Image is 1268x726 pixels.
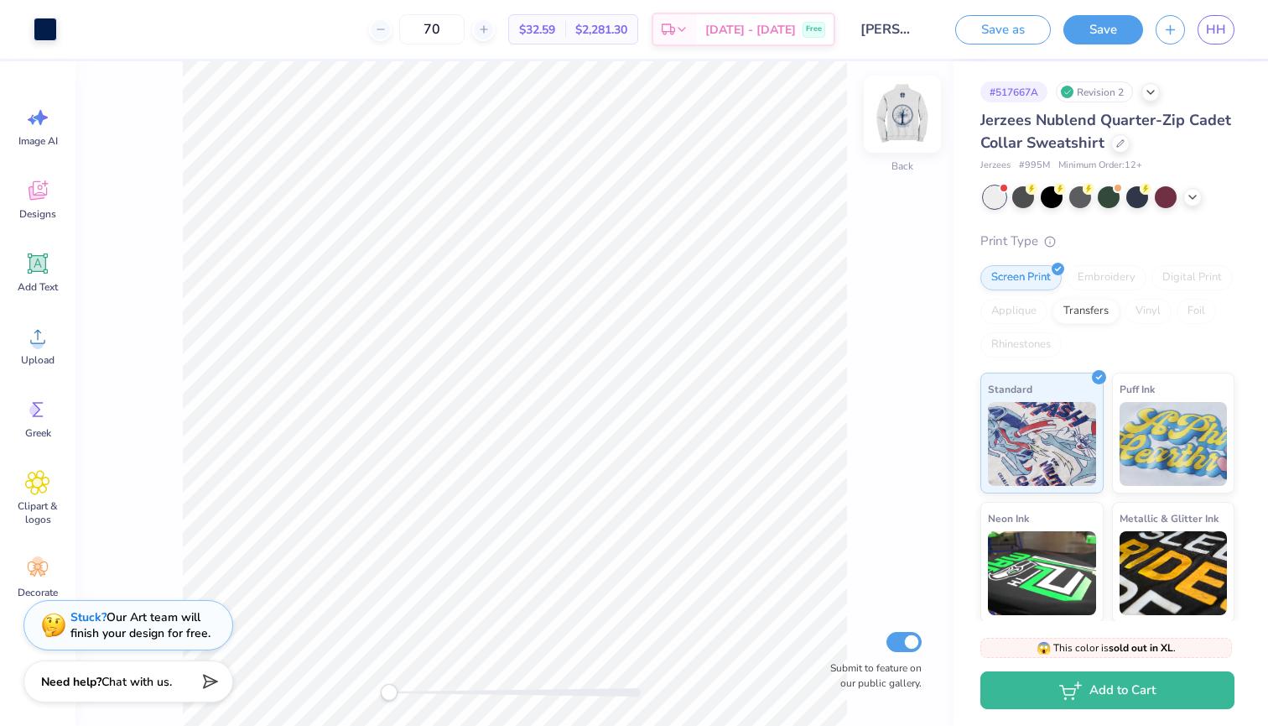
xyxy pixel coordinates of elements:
[980,81,1047,102] div: # 517667A
[25,426,51,440] span: Greek
[399,14,465,44] input: – –
[1037,640,1051,656] span: 😱
[980,332,1062,358] div: Rhinestones
[988,531,1096,615] img: Neon Ink
[955,15,1051,44] button: Save as
[70,609,107,625] strong: Stuck?
[980,299,1047,324] div: Applique
[1120,402,1228,486] img: Puff Ink
[988,380,1032,398] span: Standard
[869,81,936,148] img: Back
[705,21,796,39] span: [DATE] - [DATE]
[1151,265,1233,290] div: Digital Print
[980,671,1234,709] button: Add to Cart
[980,110,1231,153] span: Jerzees Nublend Quarter-Zip Cadet Collar Sweatshirt
[41,674,101,690] strong: Need help?
[988,402,1096,486] img: Standard
[19,207,56,221] span: Designs
[1120,531,1228,615] img: Metallic & Glitter Ink
[101,674,172,690] span: Chat with us.
[575,21,627,39] span: $2,281.30
[1109,641,1173,655] strong: sold out in XL
[21,353,55,367] span: Upload
[821,661,922,691] label: Submit to feature on our public gallery.
[381,684,398,701] div: Accessibility label
[1056,81,1133,102] div: Revision 2
[1037,640,1176,655] span: This color is .
[1058,159,1142,173] span: Minimum Order: 12 +
[1177,299,1216,324] div: Foil
[10,499,65,526] span: Clipart & logos
[18,586,58,599] span: Decorate
[18,134,58,148] span: Image AI
[806,24,822,35] span: Free
[980,265,1062,290] div: Screen Print
[1019,159,1050,173] span: # 995M
[891,159,913,174] div: Back
[980,232,1234,251] div: Print Type
[1120,509,1219,527] span: Metallic & Glitter Ink
[1067,265,1146,290] div: Embroidery
[848,13,930,46] input: Untitled Design
[70,609,210,641] div: Our Art team will finish your design for free.
[1120,380,1155,398] span: Puff Ink
[1198,15,1234,44] a: HH
[1063,15,1143,44] button: Save
[1125,299,1172,324] div: Vinyl
[988,509,1029,527] span: Neon Ink
[519,21,555,39] span: $32.59
[1052,299,1120,324] div: Transfers
[980,159,1011,173] span: Jerzees
[1206,20,1226,39] span: HH
[18,280,58,294] span: Add Text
